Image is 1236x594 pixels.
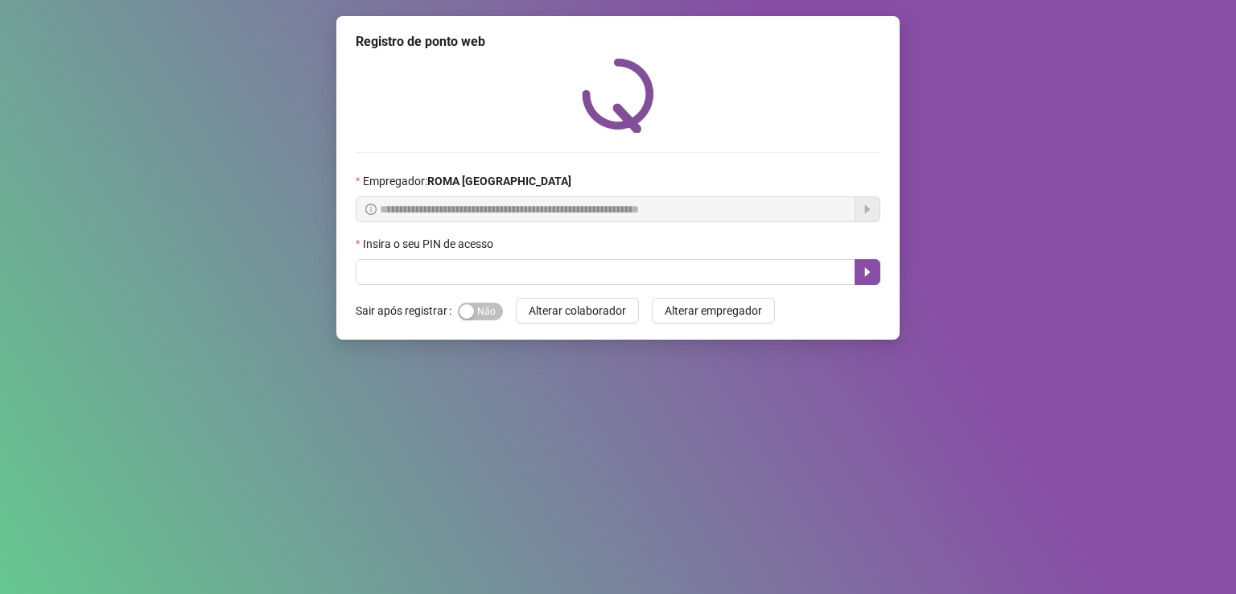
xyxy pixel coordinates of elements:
[652,298,775,324] button: Alterar empregador
[356,32,880,52] div: Registro de ponto web
[861,266,874,278] span: caret-right
[363,172,571,190] span: Empregador :
[665,302,762,320] span: Alterar empregador
[516,298,639,324] button: Alterar colaborador
[427,175,571,188] strong: ROMA [GEOGRAPHIC_DATA]
[365,204,377,215] span: info-circle
[356,298,458,324] label: Sair após registrar
[582,58,654,133] img: QRPoint
[529,302,626,320] span: Alterar colaborador
[356,235,504,253] label: Insira o seu PIN de acesso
